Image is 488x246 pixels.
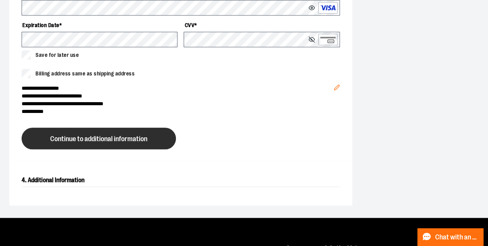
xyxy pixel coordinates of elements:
label: CVV * [184,19,339,32]
label: Expiration Date * [22,19,177,32]
input: Billing address same as shipping address [22,69,31,78]
span: Continue to additional information [50,135,147,143]
button: Edit [328,72,346,99]
span: Chat with an Expert [435,234,479,241]
button: Chat with an Expert [417,228,484,246]
input: Save for later use [22,50,31,60]
span: Save for later use [35,51,79,59]
span: Billing address same as shipping address [35,70,135,78]
button: Continue to additional information [22,128,176,149]
h2: 4. Additional Information [22,174,340,187]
